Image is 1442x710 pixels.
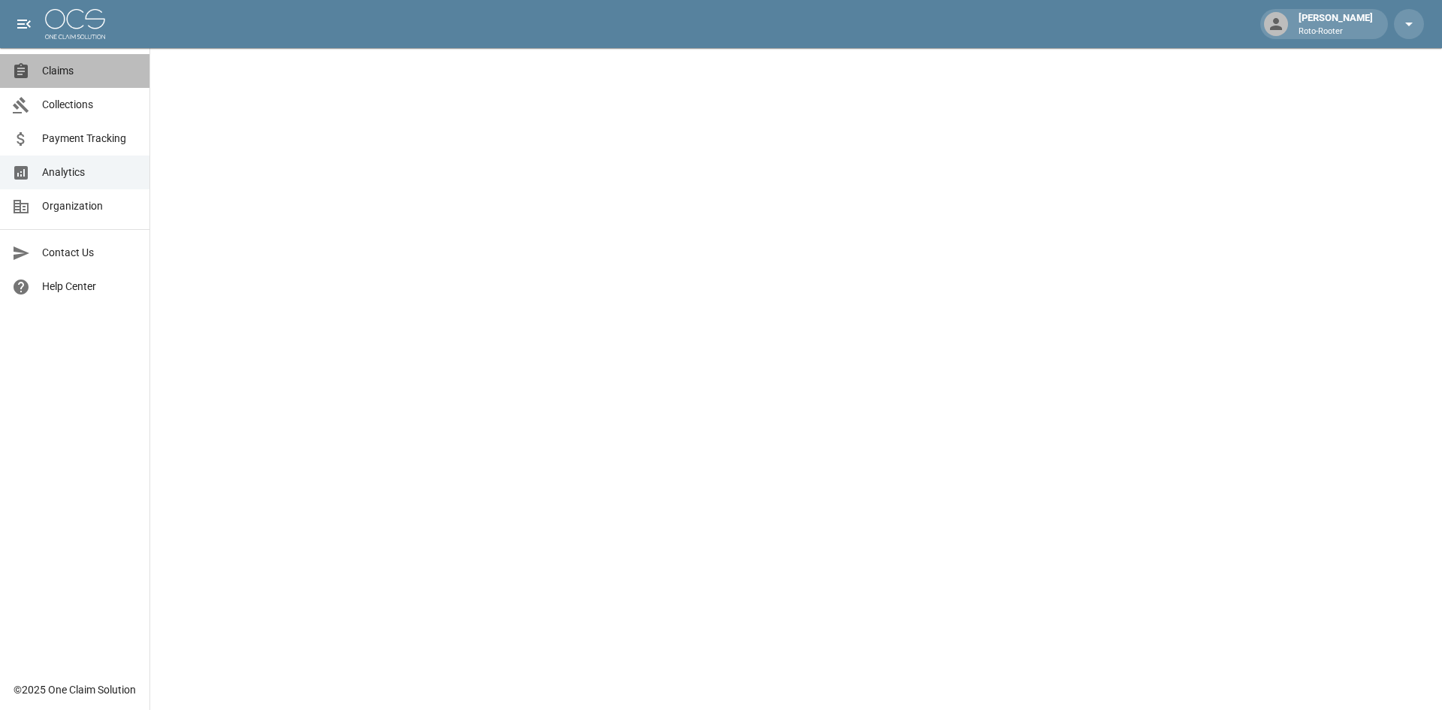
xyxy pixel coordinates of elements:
[42,63,137,79] span: Claims
[1299,26,1373,38] p: Roto-Rooter
[42,131,137,147] span: Payment Tracking
[9,9,39,39] button: open drawer
[42,279,137,295] span: Help Center
[42,198,137,214] span: Organization
[42,245,137,261] span: Contact Us
[150,48,1442,705] iframe: Embedded Dashboard
[1293,11,1379,38] div: [PERSON_NAME]
[42,97,137,113] span: Collections
[14,682,136,697] div: © 2025 One Claim Solution
[42,165,137,180] span: Analytics
[45,9,105,39] img: ocs-logo-white-transparent.png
